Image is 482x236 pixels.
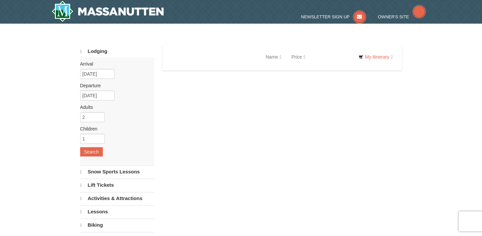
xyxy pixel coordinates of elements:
a: Price [286,50,310,64]
span: Owner's Site [378,14,409,19]
a: Newsletter Sign Up [301,14,366,19]
a: Name [261,50,286,64]
label: Departure [80,82,149,89]
label: Arrival [80,61,149,67]
button: Search [80,147,103,156]
label: Children [80,125,149,132]
img: Massanutten Resort Logo [52,1,164,22]
a: Lessons [80,205,154,218]
label: Adults [80,104,149,111]
a: Activities & Attractions [80,192,154,205]
a: Lift Tickets [80,179,154,191]
a: Biking [80,219,154,231]
span: Newsletter Sign Up [301,14,350,19]
a: Snow Sports Lessons [80,165,154,178]
a: My Itinerary [354,52,397,62]
a: Owner's Site [378,14,426,19]
a: Lodging [80,45,154,58]
a: Massanutten Resort [52,1,164,22]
